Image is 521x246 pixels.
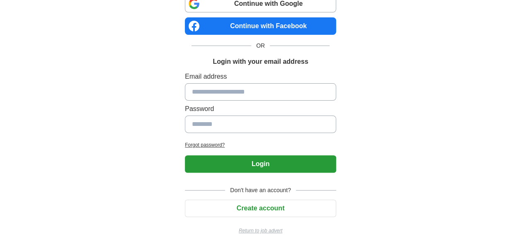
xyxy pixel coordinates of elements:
[185,17,336,35] a: Continue with Facebook
[225,186,296,195] span: Don't have an account?
[251,41,270,50] span: OR
[185,72,336,82] label: Email address
[213,57,308,67] h1: Login with your email address
[185,141,336,149] a: Forgot password?
[185,205,336,212] a: Create account
[185,155,336,173] button: Login
[185,227,336,234] a: Return to job advert
[185,200,336,217] button: Create account
[185,104,336,114] label: Password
